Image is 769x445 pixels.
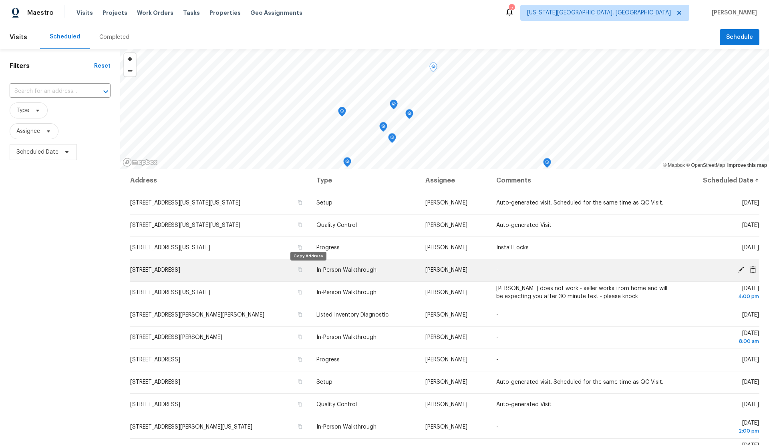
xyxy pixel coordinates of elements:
span: [PERSON_NAME] [425,312,467,318]
span: In-Person Walkthrough [316,267,376,273]
span: [PERSON_NAME] does not work - seller works from home and will be expecting you after 30 minute te... [496,286,667,299]
div: Scheduled [50,33,80,41]
span: Edit [735,266,747,273]
span: [PERSON_NAME] [425,335,467,340]
span: [DATE] [742,222,759,228]
div: Map marker [343,157,351,170]
span: Auto-generated visit. Scheduled for the same time as QC Visit. [496,200,663,206]
div: Map marker [388,133,396,146]
button: Schedule [720,29,759,46]
span: [DATE] [742,357,759,363]
span: Tasks [183,10,200,16]
button: Copy Address [296,423,304,430]
span: Type [16,106,29,114]
button: Zoom out [124,65,136,76]
a: Mapbox homepage [123,158,158,167]
button: Copy Address [296,199,304,206]
span: Properties [209,9,241,17]
button: Copy Address [296,401,304,408]
span: Scheduled Date [16,148,58,156]
div: 4:00 pm [685,293,759,301]
th: Comments [490,169,679,192]
span: Listed Inventory Diagnostic [316,312,389,318]
span: [STREET_ADDRESS][PERSON_NAME] [130,335,222,340]
span: [STREET_ADDRESS] [130,357,180,363]
span: Projects [103,9,127,17]
span: [STREET_ADDRESS][US_STATE][US_STATE] [130,200,240,206]
canvas: Map [120,49,769,169]
span: [STREET_ADDRESS] [130,402,180,407]
span: Quality Control [316,402,357,407]
span: - [496,267,498,273]
span: Auto-generated Visit [496,222,552,228]
span: - [496,424,498,430]
div: Completed [99,33,129,41]
span: [DATE] [685,331,759,345]
span: [PERSON_NAME] [425,357,467,363]
span: Geo Assignments [250,9,302,17]
span: Progress [316,245,340,251]
button: Copy Address [296,244,304,251]
span: [PERSON_NAME] [425,245,467,251]
button: Copy Address [296,221,304,229]
span: In-Person Walkthrough [316,290,376,295]
div: Map marker [405,109,413,122]
span: [PERSON_NAME] [425,424,467,430]
span: Auto-generated visit. Scheduled for the same time as QC Visit. [496,379,663,385]
span: Progress [316,357,340,363]
th: Scheduled Date ↑ [678,169,759,192]
span: [PERSON_NAME] [425,200,467,206]
span: [PERSON_NAME] [425,402,467,407]
div: 2:00 pm [685,427,759,435]
button: Copy Address [296,378,304,385]
span: In-Person Walkthrough [316,335,376,340]
a: Improve this map [727,162,767,168]
span: Maestro [27,9,54,17]
button: Copy Address [296,289,304,296]
span: Visits [76,9,93,17]
button: Copy Address [296,356,304,363]
span: [DATE] [742,200,759,206]
span: [STREET_ADDRESS][US_STATE] [130,245,210,251]
span: Auto-generated Visit [496,402,552,407]
span: Work Orders [137,9,173,17]
span: Setup [316,379,332,385]
a: OpenStreetMap [686,162,725,168]
span: [US_STATE][GEOGRAPHIC_DATA], [GEOGRAPHIC_DATA] [527,9,671,17]
span: Setup [316,200,332,206]
span: [STREET_ADDRESS] [130,267,180,273]
span: [PERSON_NAME] [425,290,467,295]
span: [PERSON_NAME] [425,267,467,273]
th: Address [130,169,310,192]
th: Assignee [419,169,489,192]
span: [DATE] [742,312,759,318]
span: [DATE] [742,402,759,407]
button: Copy Address [296,311,304,318]
span: Visits [10,28,27,46]
div: Map marker [429,62,437,75]
h1: Filters [10,62,94,70]
button: Copy Address [296,333,304,341]
span: [STREET_ADDRESS][PERSON_NAME][PERSON_NAME] [130,312,264,318]
span: [STREET_ADDRESS] [130,379,180,385]
span: [DATE] [742,379,759,385]
span: Assignee [16,127,40,135]
span: [PERSON_NAME] [709,9,757,17]
a: Mapbox [663,162,685,168]
span: Cancel [747,266,759,273]
span: In-Person Walkthrough [316,424,376,430]
input: Search for an address... [10,85,88,98]
div: Map marker [338,107,346,119]
span: - [496,312,498,318]
span: - [496,357,498,363]
div: 8:00 am [685,337,759,345]
span: Quality Control [316,222,357,228]
span: Install Locks [496,245,529,251]
div: Reset [94,62,111,70]
span: [DATE] [742,245,759,251]
button: Zoom in [124,53,136,65]
span: [STREET_ADDRESS][US_STATE][US_STATE] [130,222,240,228]
span: [DATE] [685,286,759,301]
